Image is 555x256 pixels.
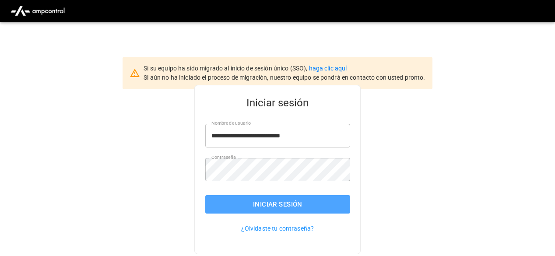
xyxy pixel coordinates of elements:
[7,3,68,19] img: ampcontrol.io logo
[144,74,425,81] span: Si aún no ha iniciado el proceso de migración, nuestro equipo se pondrá en contacto con usted pro...
[205,224,350,233] p: ¿Olvidaste tu contraseña?
[309,65,347,72] a: haga clic aquí
[205,96,350,110] h5: Iniciar sesión
[205,195,350,214] button: Iniciar sesión
[211,154,236,161] label: Contraseña
[211,120,251,127] label: Nombre de usuario
[144,65,309,72] span: Si su equipo ha sido migrado al inicio de sesión único (SSO),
